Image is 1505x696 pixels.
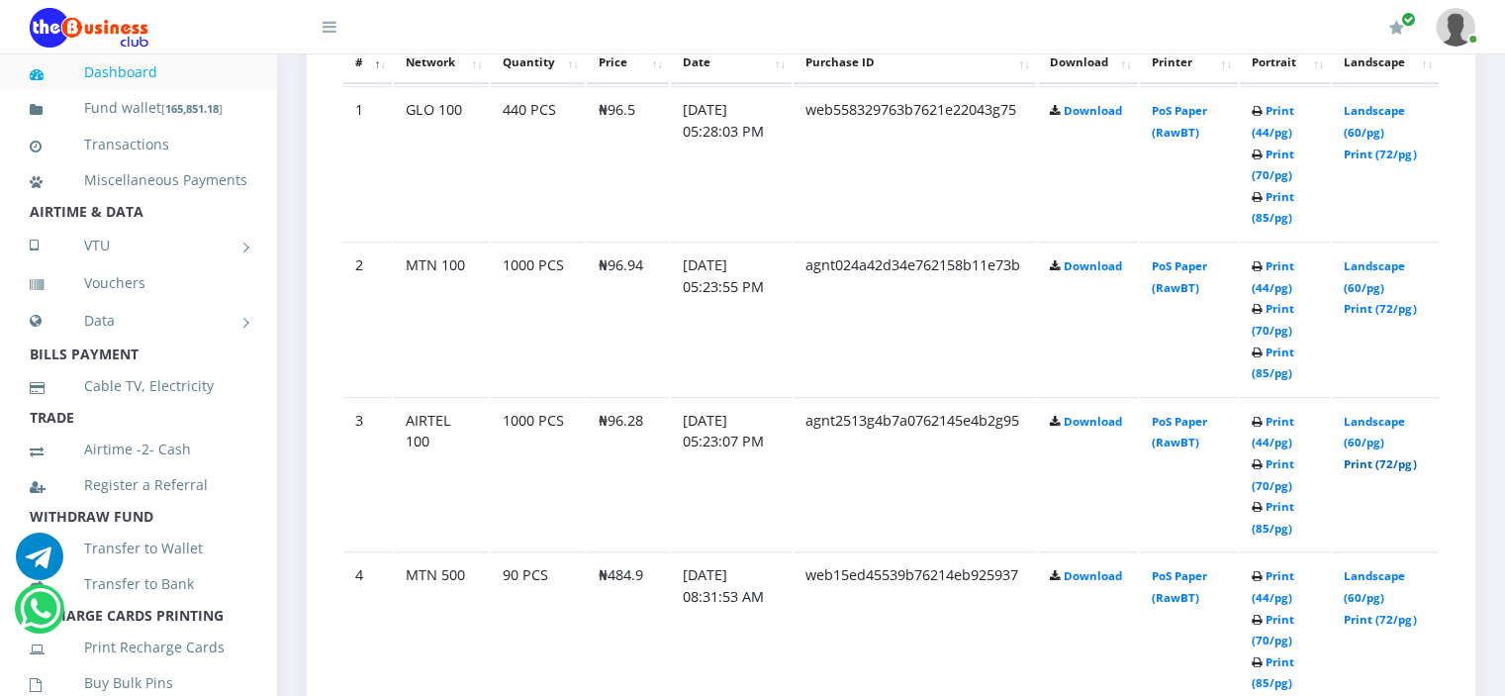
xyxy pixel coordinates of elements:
[30,462,247,508] a: Register a Referral
[1252,499,1294,536] a: Print (85/pg)
[1252,103,1294,140] a: Print (44/pg)
[1344,103,1405,140] a: Landscape (60/pg)
[161,101,223,116] small: [ ]
[30,561,247,607] a: Transfer to Bank
[1252,568,1294,605] a: Print (44/pg)
[30,363,247,409] a: Cable TV, Electricity
[30,260,247,306] a: Vouchers
[30,526,247,571] a: Transfer to Wallet
[1344,414,1405,450] a: Landscape (60/pg)
[1064,258,1122,273] a: Download
[20,600,60,633] a: Chat for support
[1252,456,1294,493] a: Print (70/pg)
[671,242,792,395] td: [DATE] 05:23:55 PM
[1252,147,1294,183] a: Print (70/pg)
[30,85,247,132] a: Fund wallet[165,851.18]
[1252,345,1294,381] a: Print (85/pg)
[343,242,392,395] td: 2
[1064,414,1122,429] a: Download
[394,397,489,550] td: AIRTEL 100
[1252,301,1294,338] a: Print (70/pg)
[394,242,489,395] td: MTN 100
[491,397,585,550] td: 1000 PCS
[1389,20,1404,36] i: Renew/Upgrade Subscription
[1344,568,1405,605] a: Landscape (60/pg)
[1252,654,1294,691] a: Print (85/pg)
[587,86,669,240] td: ₦96.5
[491,86,585,240] td: 440 PCS
[165,101,219,116] b: 165,851.18
[16,547,63,580] a: Chat for support
[587,397,669,550] td: ₦96.28
[1252,414,1294,450] a: Print (44/pg)
[1344,258,1405,295] a: Landscape (60/pg)
[343,397,392,550] td: 3
[1152,258,1207,295] a: PoS Paper (RawBT)
[30,296,247,346] a: Data
[1344,147,1416,161] a: Print (72/pg)
[1401,12,1416,27] span: Renew/Upgrade Subscription
[1252,258,1294,295] a: Print (44/pg)
[30,427,247,472] a: Airtime -2- Cash
[794,397,1036,550] td: agnt2513g4b7a0762145e4b2g95
[1064,103,1122,118] a: Download
[794,242,1036,395] td: agnt024a42d34e762158b11e73b
[343,86,392,240] td: 1
[1152,103,1207,140] a: PoS Paper (RawBT)
[1152,414,1207,450] a: PoS Paper (RawBT)
[1344,456,1416,471] a: Print (72/pg)
[1436,8,1475,47] img: User
[30,8,148,48] img: Logo
[394,86,489,240] td: GLO 100
[1152,568,1207,605] a: PoS Paper (RawBT)
[1252,612,1294,648] a: Print (70/pg)
[30,221,247,270] a: VTU
[491,242,585,395] td: 1000 PCS
[30,157,247,203] a: Miscellaneous Payments
[30,122,247,167] a: Transactions
[1344,301,1416,316] a: Print (72/pg)
[587,242,669,395] td: ₦96.94
[671,86,792,240] td: [DATE] 05:28:03 PM
[30,50,247,95] a: Dashboard
[30,625,247,670] a: Print Recharge Cards
[794,86,1036,240] td: web558329763b7621e22043g75
[1252,189,1294,226] a: Print (85/pg)
[671,397,792,550] td: [DATE] 05:23:07 PM
[1064,568,1122,583] a: Download
[1344,612,1416,627] a: Print (72/pg)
